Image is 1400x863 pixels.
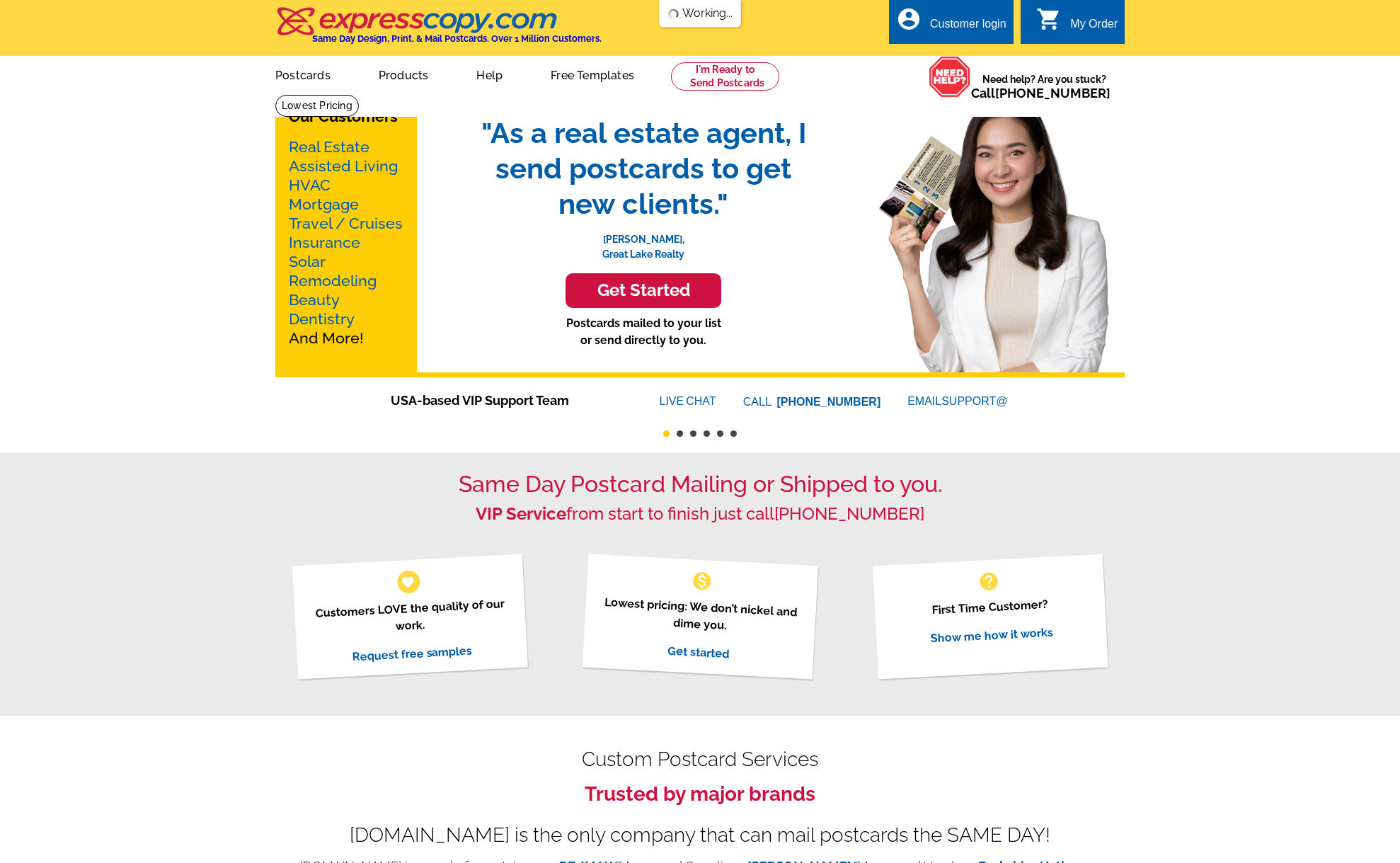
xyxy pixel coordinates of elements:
[275,827,1125,844] div: [DOMAIN_NAME] is the only company that can mail postcards the SAME DAY!
[275,471,1125,498] h1: Same Day Postcard Mailing or Shipped to you.
[391,391,617,410] span: USA-based VIP Support Team
[289,272,377,290] a: Remodeling
[1070,18,1118,38] div: My Order
[289,215,403,232] a: Travel / Cruises
[289,138,369,156] a: Real Estate
[667,644,729,661] a: Get started
[253,57,353,91] a: Postcards
[774,503,924,524] a: [PHONE_NUMBER]
[890,593,1089,621] p: First Time Customer?
[309,595,510,639] p: Customers LOVE the quality of our work.
[599,593,800,638] p: Lowest pricing: We don’t nickel and dime you.
[312,33,602,44] h4: Same Day Design, Print, & Mail Postcards. Over 1 Million Customers.
[1036,6,1062,32] i: shopping_cart
[289,253,326,270] a: Solar
[930,18,1006,38] div: Customer login
[690,430,696,437] button: 3 of 6
[777,396,881,408] a: [PHONE_NUMBER]
[289,310,355,328] a: Dentistry
[743,394,774,411] font: CALL
[289,137,403,348] p: And More!
[583,280,704,301] h3: Get Started
[466,315,820,349] p: Postcards mailed to your list or send directly to you.
[476,503,566,524] strong: VIP Service
[466,115,820,222] span: "As a real estate agent, I send postcards to get new clients."
[730,430,737,437] button: 6 of 6
[971,86,1111,101] span: Call
[275,782,1125,806] h3: Trusted by major brands
[1036,16,1118,33] a: shopping_cart My Order
[289,291,340,309] a: Beauty
[351,644,472,663] a: Request free samples
[289,176,331,194] a: HVAC
[971,72,1118,101] span: Need help? Are you stuck?
[660,393,687,410] font: LIVE
[717,430,723,437] button: 5 of 6
[275,17,602,44] a: Same Day Design, Print, & Mail Postcards. Over 1 Million Customers.
[289,195,359,213] a: Mortgage
[704,430,710,437] button: 4 of 6
[941,393,1009,410] font: SUPPORT@
[896,16,1006,33] a: account_circle Customer login
[977,570,1000,593] span: help
[289,157,398,175] a: Assisted Living
[907,395,1009,407] a: EMAILSUPPORT@
[356,57,452,91] a: Products
[929,56,971,98] img: help
[995,86,1111,101] a: [PHONE_NUMBER]
[668,8,679,20] img: loading...
[454,57,525,91] a: Help
[691,570,713,593] span: monetization_on
[896,6,922,32] i: account_circle
[930,625,1053,645] a: Show me how it works
[289,234,360,251] a: Insurance
[466,273,820,308] a: Get Started
[660,395,716,407] a: LIVECHAT
[401,574,415,589] span: favorite
[466,222,820,262] p: [PERSON_NAME], Great Lake Realty
[677,430,683,437] button: 2 of 6
[528,57,657,91] a: Free Templates
[275,504,1125,525] h2: from start to finish just call
[663,430,670,437] button: 1 of 6
[275,751,1125,768] h2: Custom Postcard Services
